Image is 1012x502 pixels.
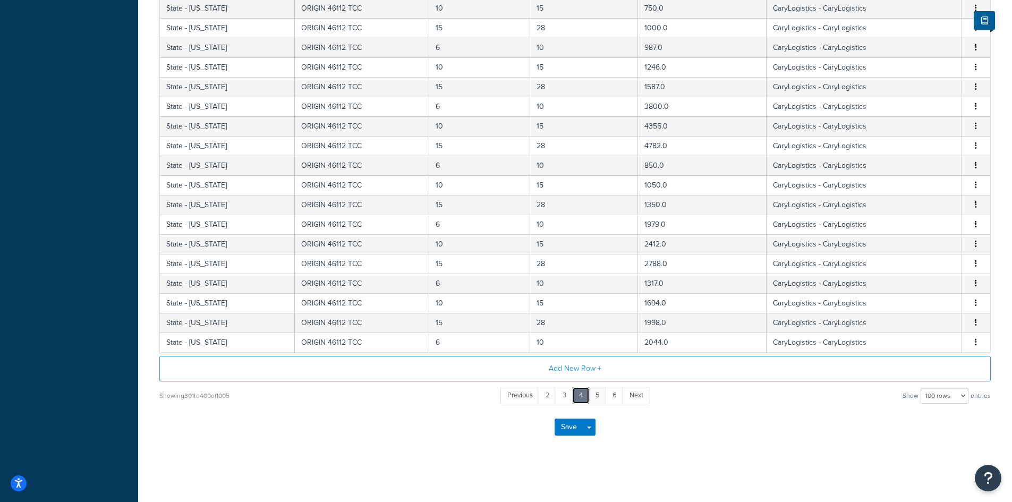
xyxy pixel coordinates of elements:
[767,274,962,293] td: CaryLogistics - CaryLogistics
[160,333,295,352] td: State - [US_STATE]
[160,97,295,116] td: State - [US_STATE]
[160,57,295,77] td: State - [US_STATE]
[429,313,530,333] td: 15
[429,136,530,156] td: 15
[530,116,638,136] td: 15
[429,57,530,77] td: 10
[638,116,767,136] td: 4355.0
[530,136,638,156] td: 28
[767,215,962,234] td: CaryLogistics - CaryLogistics
[429,333,530,352] td: 6
[638,293,767,313] td: 1694.0
[539,387,557,404] a: 2
[295,77,430,97] td: ORIGIN 46112 TCC
[530,313,638,333] td: 28
[767,195,962,215] td: CaryLogistics - CaryLogistics
[295,156,430,175] td: ORIGIN 46112 TCC
[530,156,638,175] td: 10
[638,18,767,38] td: 1000.0
[429,215,530,234] td: 6
[638,156,767,175] td: 850.0
[295,175,430,195] td: ORIGIN 46112 TCC
[638,175,767,195] td: 1050.0
[767,77,962,97] td: CaryLogistics - CaryLogistics
[160,313,295,333] td: State - [US_STATE]
[295,195,430,215] td: ORIGIN 46112 TCC
[767,18,962,38] td: CaryLogistics - CaryLogistics
[530,234,638,254] td: 15
[767,175,962,195] td: CaryLogistics - CaryLogistics
[160,215,295,234] td: State - [US_STATE]
[429,274,530,293] td: 6
[429,156,530,175] td: 6
[295,57,430,77] td: ORIGIN 46112 TCC
[638,57,767,77] td: 1246.0
[767,136,962,156] td: CaryLogistics - CaryLogistics
[530,38,638,57] td: 10
[638,274,767,293] td: 1317.0
[767,57,962,77] td: CaryLogistics - CaryLogistics
[160,234,295,254] td: State - [US_STATE]
[160,293,295,313] td: State - [US_STATE]
[630,390,643,400] span: Next
[429,175,530,195] td: 10
[767,293,962,313] td: CaryLogistics - CaryLogistics
[295,333,430,352] td: ORIGIN 46112 TCC
[429,195,530,215] td: 15
[295,38,430,57] td: ORIGIN 46112 TCC
[638,215,767,234] td: 1979.0
[623,387,650,404] a: Next
[295,274,430,293] td: ORIGIN 46112 TCC
[556,387,573,404] a: 3
[160,254,295,274] td: State - [US_STATE]
[638,97,767,116] td: 3800.0
[429,234,530,254] td: 10
[572,387,590,404] a: 4
[160,77,295,97] td: State - [US_STATE]
[530,254,638,274] td: 28
[295,254,430,274] td: ORIGIN 46112 TCC
[606,387,624,404] a: 6
[295,313,430,333] td: ORIGIN 46112 TCC
[429,116,530,136] td: 10
[530,293,638,313] td: 15
[638,77,767,97] td: 1587.0
[903,388,919,403] span: Show
[295,136,430,156] td: ORIGIN 46112 TCC
[160,136,295,156] td: State - [US_STATE]
[160,18,295,38] td: State - [US_STATE]
[295,97,430,116] td: ORIGIN 46112 TCC
[159,388,229,403] div: Showing 301 to 400 of 1005
[767,38,962,57] td: CaryLogistics - CaryLogistics
[767,333,962,352] td: CaryLogistics - CaryLogistics
[429,293,530,313] td: 10
[160,274,295,293] td: State - [US_STATE]
[429,97,530,116] td: 6
[767,313,962,333] td: CaryLogistics - CaryLogistics
[530,333,638,352] td: 10
[767,156,962,175] td: CaryLogistics - CaryLogistics
[507,390,533,400] span: Previous
[589,387,607,404] a: 5
[638,254,767,274] td: 2788.0
[638,136,767,156] td: 4782.0
[429,38,530,57] td: 6
[638,38,767,57] td: 987.0
[159,356,991,381] button: Add New Row +
[530,274,638,293] td: 10
[530,215,638,234] td: 10
[971,388,991,403] span: entries
[555,419,583,436] button: Save
[530,18,638,38] td: 28
[295,293,430,313] td: ORIGIN 46112 TCC
[160,195,295,215] td: State - [US_STATE]
[767,97,962,116] td: CaryLogistics - CaryLogistics
[295,116,430,136] td: ORIGIN 46112 TCC
[530,77,638,97] td: 28
[638,333,767,352] td: 2044.0
[530,97,638,116] td: 10
[295,18,430,38] td: ORIGIN 46112 TCC
[530,195,638,215] td: 28
[767,234,962,254] td: CaryLogistics - CaryLogistics
[295,234,430,254] td: ORIGIN 46112 TCC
